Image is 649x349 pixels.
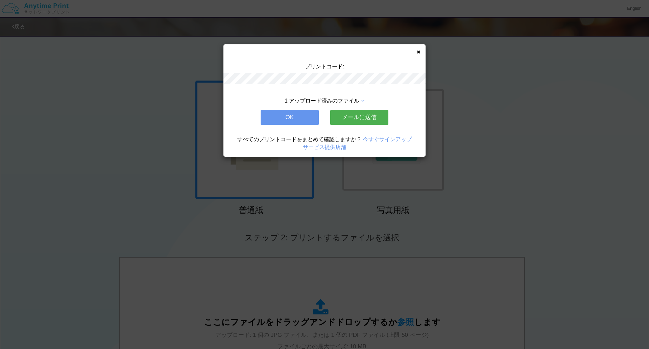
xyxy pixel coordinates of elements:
span: すべてのプリントコードをまとめて確認しますか？ [237,136,362,142]
button: OK [261,110,319,125]
a: 今すぐサインアップ [363,136,412,142]
a: サービス提供店舗 [303,144,346,150]
span: プリントコード: [305,64,344,69]
span: 1 アップロード済みのファイル [285,98,359,104]
button: メールに送信 [330,110,388,125]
